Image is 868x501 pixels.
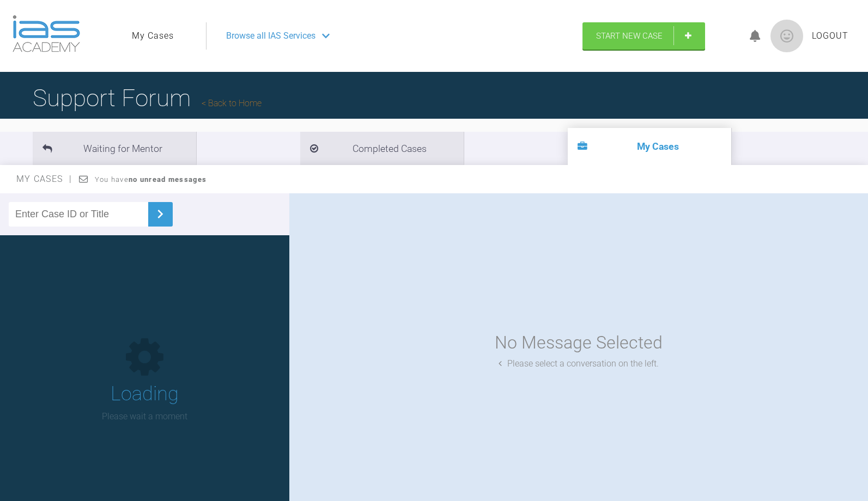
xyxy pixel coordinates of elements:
[13,15,80,52] img: logo-light.3e3ef733.png
[129,175,207,184] strong: no unread messages
[33,79,262,117] h1: Support Forum
[582,22,705,50] a: Start New Case
[596,31,663,41] span: Start New Case
[16,174,72,184] span: My Cases
[95,175,207,184] span: You have
[102,410,187,424] p: Please wait a moment
[499,357,659,371] div: Please select a conversation on the left.
[33,132,196,165] li: Waiting for Mentor
[300,132,464,165] li: Completed Cases
[812,29,848,43] a: Logout
[111,378,179,410] h1: Loading
[202,98,262,108] a: Back to Home
[226,29,315,43] span: Browse all IAS Services
[151,205,169,223] img: chevronRight.28bd32b0.svg
[770,20,803,52] img: profile.png
[568,128,731,165] li: My Cases
[495,329,663,357] div: No Message Selected
[132,29,174,43] a: My Cases
[9,202,148,227] input: Enter Case ID or Title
